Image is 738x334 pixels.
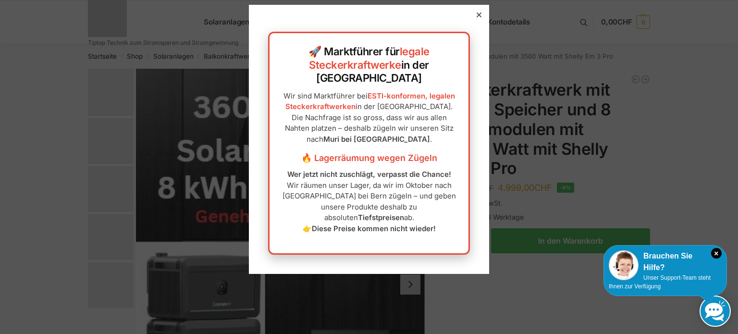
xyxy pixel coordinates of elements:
[609,250,722,273] div: Brauchen Sie Hilfe?
[323,135,430,144] strong: Muri bei [GEOGRAPHIC_DATA]
[279,91,459,145] p: Wir sind Marktführer bei in der [GEOGRAPHIC_DATA]. Die Nachfrage ist so gross, dass wir aus allen...
[285,91,455,111] a: ESTI-konformen, legalen Steckerkraftwerken
[279,152,459,164] h3: 🔥 Lagerräumung wegen Zügeln
[609,250,639,280] img: Customer service
[287,170,451,179] strong: Wer jetzt nicht zuschlägt, verpasst die Chance!
[312,224,436,233] strong: Diese Preise kommen nicht wieder!
[358,213,404,222] strong: Tiefstpreisen
[711,248,722,259] i: Schließen
[309,45,430,71] a: legale Steckerkraftwerke
[279,45,459,85] h2: 🚀 Marktführer für in der [GEOGRAPHIC_DATA]
[279,169,459,234] p: Wir räumen unser Lager, da wir im Oktober nach [GEOGRAPHIC_DATA] bei Bern zügeln – und geben unse...
[609,274,711,290] span: Unser Support-Team steht Ihnen zur Verfügung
